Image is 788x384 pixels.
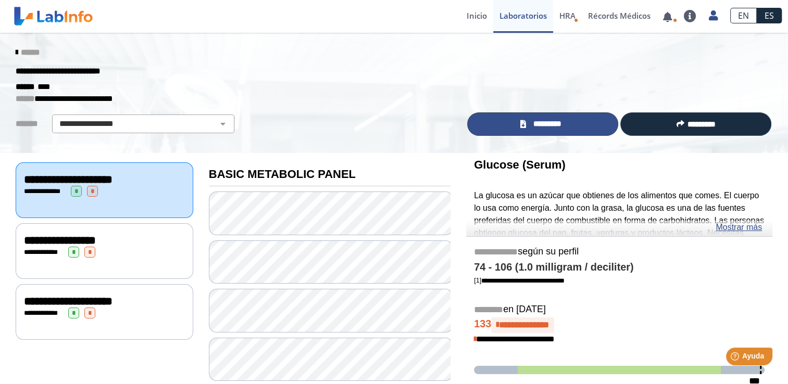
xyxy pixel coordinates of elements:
[474,246,765,258] h5: según su perfil
[474,189,765,276] p: La glucosa es un azúcar que obtienes de los alimentos que comes. El cuerpo lo usa como energía. J...
[716,221,762,234] a: Mostrar más
[695,343,777,373] iframe: Help widget launcher
[730,8,757,23] a: EN
[559,10,576,21] span: HRA
[474,317,765,333] h4: 133
[474,304,765,316] h5: en [DATE]
[474,276,565,284] a: [1]
[757,8,782,23] a: ES
[474,261,765,274] h4: 74 - 106 (1.0 milligram / deciliter)
[474,158,566,171] b: Glucose (Serum)
[209,168,356,181] b: BASIC METABOLIC PANEL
